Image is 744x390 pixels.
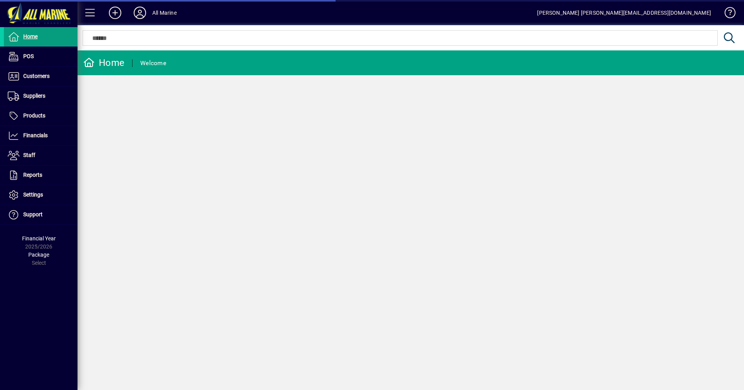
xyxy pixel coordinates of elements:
[537,7,711,19] div: [PERSON_NAME] [PERSON_NAME][EMAIL_ADDRESS][DOMAIN_NAME]
[23,211,43,217] span: Support
[4,67,77,86] a: Customers
[4,185,77,205] a: Settings
[127,6,152,20] button: Profile
[4,106,77,126] a: Products
[4,126,77,145] a: Financials
[23,152,35,158] span: Staff
[23,132,48,138] span: Financials
[103,6,127,20] button: Add
[23,53,34,59] span: POS
[23,172,42,178] span: Reports
[4,47,77,66] a: POS
[140,57,166,69] div: Welcome
[4,86,77,106] a: Suppliers
[28,252,49,258] span: Package
[4,166,77,185] a: Reports
[152,7,177,19] div: All Marine
[719,2,734,27] a: Knowledge Base
[83,57,124,69] div: Home
[23,112,45,119] span: Products
[22,235,56,242] span: Financial Year
[23,93,45,99] span: Suppliers
[4,146,77,165] a: Staff
[23,192,43,198] span: Settings
[4,205,77,224] a: Support
[23,33,38,40] span: Home
[23,73,50,79] span: Customers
